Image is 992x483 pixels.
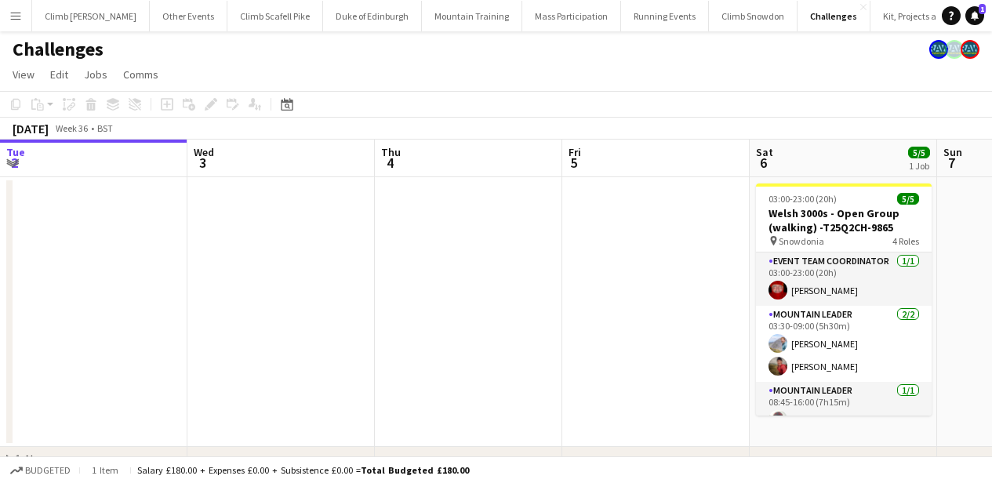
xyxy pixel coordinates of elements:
span: 5 [566,154,581,172]
div: BST [97,122,113,134]
button: Kit, Projects and Office [870,1,987,31]
span: 4 [379,154,401,172]
span: Budgeted [25,465,71,476]
app-user-avatar: Staff RAW Adventures [929,40,948,59]
span: Sun [943,145,962,159]
span: 6 [754,154,773,172]
span: 2 [4,154,25,172]
div: 1 Job [909,160,929,172]
a: Edit [44,64,74,85]
span: Snowdonia [779,235,824,247]
app-card-role: Event Team Coordinator1/103:00-23:00 (20h)[PERSON_NAME] [756,252,932,306]
h1: Challenges [13,38,104,61]
a: View [6,64,41,85]
span: Week 36 [52,122,91,134]
div: [DATE] [13,121,49,136]
a: 1 [965,6,984,25]
span: 4 Roles [892,235,919,247]
button: Climb Snowdon [709,1,798,31]
button: Climb Scafell Pike [227,1,323,31]
button: Budgeted [8,462,73,479]
a: Jobs [78,64,114,85]
button: Challenges [798,1,870,31]
span: 5/5 [908,147,930,158]
a: Comms [117,64,165,85]
app-user-avatar: Staff RAW Adventures [961,40,979,59]
span: 3 [191,154,214,172]
app-job-card: 03:00-23:00 (20h)5/5Welsh 3000s - Open Group (walking) -T25Q2CH-9865 Snowdonia4 RolesEvent Team C... [756,183,932,416]
span: Fri [569,145,581,159]
span: 03:00-23:00 (20h) [769,193,837,205]
button: Other Events [150,1,227,31]
span: Thu [381,145,401,159]
span: Total Budgeted £180.00 [361,464,469,476]
span: Wed [194,145,214,159]
span: Sat [756,145,773,159]
app-card-role: Mountain Leader2/203:30-09:00 (5h30m)[PERSON_NAME][PERSON_NAME] [756,306,932,382]
button: Running Events [621,1,709,31]
span: Comms [123,67,158,82]
app-user-avatar: Staff RAW Adventures [945,40,964,59]
span: Edit [50,67,68,82]
span: Tue [6,145,25,159]
button: Mountain Training [422,1,522,31]
div: New group [25,452,83,467]
span: 1 [979,4,986,14]
h3: Welsh 3000s - Open Group (walking) -T25Q2CH-9865 [756,206,932,234]
span: 1 item [86,464,124,476]
span: 5/5 [897,193,919,205]
button: Duke of Edinburgh [323,1,422,31]
span: Jobs [84,67,107,82]
button: Climb [PERSON_NAME] [32,1,150,31]
button: Mass Participation [522,1,621,31]
span: 7 [941,154,962,172]
app-card-role: Mountain Leader1/108:45-16:00 (7h15m)Gwydion Tomos [756,382,932,435]
div: Salary £180.00 + Expenses £0.00 + Subsistence £0.00 = [137,464,469,476]
span: View [13,67,35,82]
